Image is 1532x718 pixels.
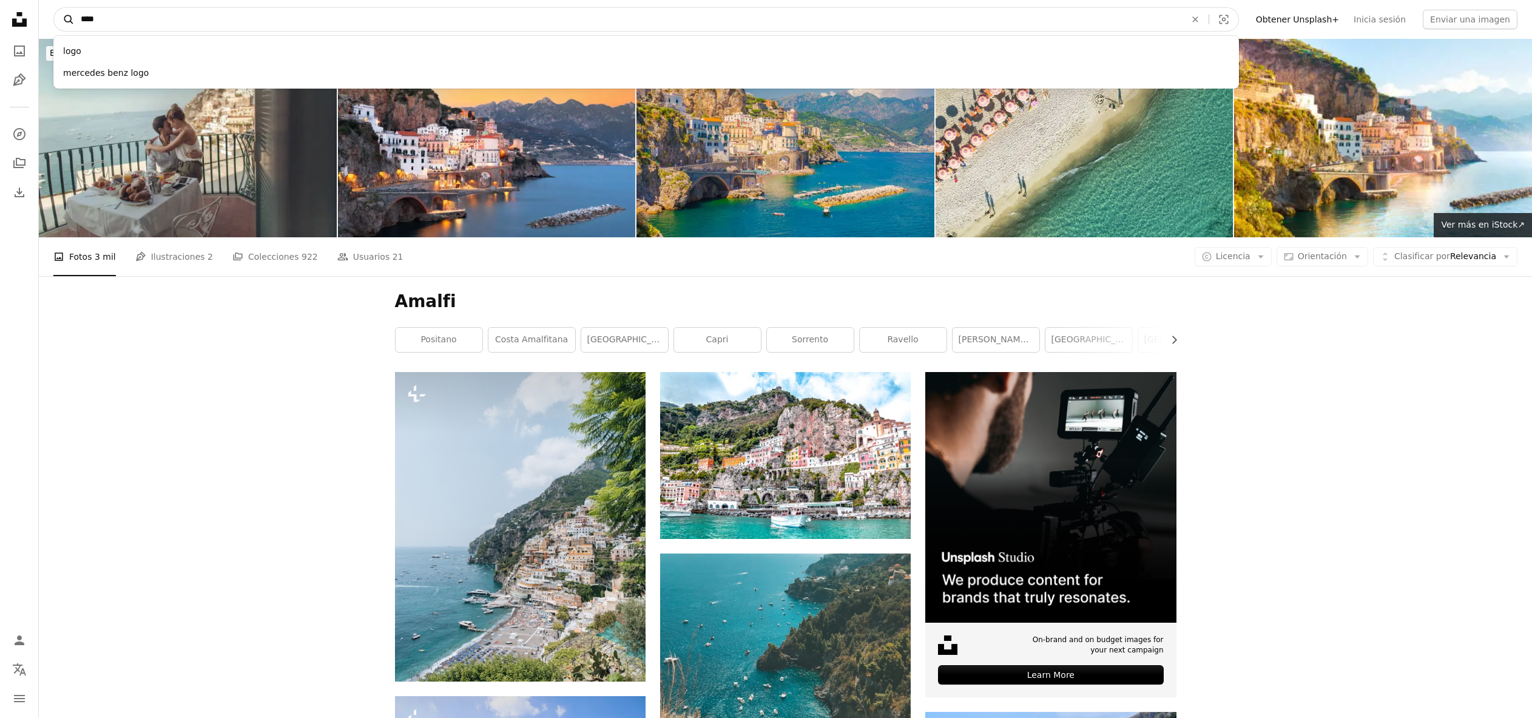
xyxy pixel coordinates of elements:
a: Ver más en iStock↗ [1434,213,1532,237]
span: On-brand and on budget images for your next campaign [1025,635,1163,655]
button: Clasificar porRelevancia [1373,247,1517,266]
a: Costa Amalfitana [488,328,575,352]
a: Bote blanco en el cuerpo de agua cerca de la montaña verde y marrón durante el día [660,450,911,461]
a: Usuarios 21 [337,237,403,276]
img: Atrani, Italia a lo largo de la costa de Amalfi [338,39,636,237]
img: file-1631678316303-ed18b8b5cb9cimage [938,635,957,655]
img: Una vista de una playa con barcos en el agua [395,372,646,682]
a: [PERSON_NAME] de amalfi [953,328,1039,352]
button: Idioma [7,657,32,682]
a: Obtener Unsplash+ [1249,10,1346,29]
a: Explora imágenes premium en iStock|20 % de descuento en iStock↗ [39,39,353,68]
span: 922 [302,250,318,263]
a: Iniciar sesión / Registrarse [7,628,32,652]
a: Sorrento [767,328,854,352]
button: Orientación [1277,247,1368,266]
a: Colecciones [7,151,32,175]
span: Relevancia [1394,251,1496,263]
a: Explorar [7,122,32,146]
a: Ilustraciones 2 [135,237,213,276]
button: Búsqueda visual [1209,8,1238,31]
button: Licencia [1195,247,1272,266]
button: desplazar lista a la derecha [1163,328,1176,352]
span: Licencia [1216,251,1250,261]
button: Buscar en Unsplash [54,8,75,31]
div: logo [53,41,1239,63]
a: [GEOGRAPHIC_DATA] [1045,328,1132,352]
button: Menú [7,686,32,711]
a: capri [674,328,761,352]
a: Colecciones 922 [232,237,318,276]
span: 2 [208,250,213,263]
a: Una vista de una playa con barcos en el agua [395,521,646,532]
a: Inicio — Unsplash [7,7,32,34]
span: Ver más en iStock ↗ [1441,220,1525,229]
img: Lunas de miel en Italia [39,39,337,237]
a: Historial de descargas [7,180,32,205]
a: Inicia sesión [1346,10,1413,29]
h1: Amalfi [395,291,1176,313]
button: Enviar una imagen [1423,10,1517,29]
img: file-1715652217532-464736461acbimage [925,372,1176,623]
img: Vista de la mañana de la ciudad de Amalfi, Italia [1234,39,1532,237]
button: Borrar [1182,8,1209,31]
img: Costa de Amalfi. Italia. Cultura italiana. Mar Tirreno. Verano [636,39,934,237]
span: Explora imágenes premium en iStock | [50,48,212,58]
img: Vista aérea de la playa en Italia con sombrillas [936,39,1233,237]
a: Ilustraciones [7,68,32,92]
a: Ravello [860,328,947,352]
span: 21 [393,250,403,263]
img: Bote blanco en el cuerpo de agua cerca de la montaña verde y marrón durante el día [660,372,911,539]
div: mercedes benz logo [53,63,1239,84]
form: Encuentra imágenes en todo el sitio [53,7,1239,32]
span: Orientación [1298,251,1347,261]
a: [GEOGRAPHIC_DATA] [1138,328,1225,352]
a: Fotos [7,39,32,63]
div: Learn More [938,665,1163,685]
a: On-brand and on budget images for your next campaignLearn More [925,372,1176,697]
a: Positano [396,328,482,352]
a: [GEOGRAPHIC_DATA] [581,328,668,352]
span: 20 % de descuento en iStock ↗ [50,48,342,58]
span: Clasificar por [1394,251,1450,261]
